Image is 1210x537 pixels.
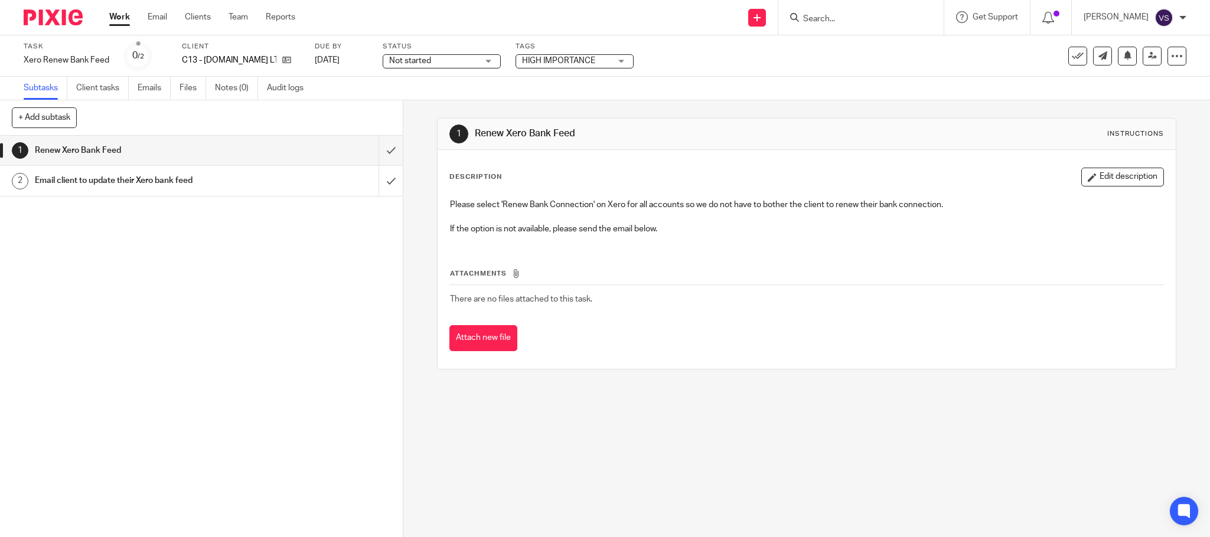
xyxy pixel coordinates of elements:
a: Notes (0) [215,77,258,100]
p: C13 - [DOMAIN_NAME] LTD [182,54,276,66]
a: Team [229,11,248,23]
button: + Add subtask [12,107,77,127]
span: HIGH IMPORTANCE [522,57,595,65]
label: Client [182,42,300,51]
a: Reports [266,11,295,23]
h1: Renew Xero Bank Feed [35,142,256,159]
span: [DATE] [315,56,340,64]
a: Work [109,11,130,23]
div: 1 [449,125,468,143]
p: [PERSON_NAME] [1084,11,1149,23]
span: Get Support [973,13,1018,21]
label: Tags [516,42,634,51]
div: Xero Renew Bank Feed [24,54,109,66]
span: There are no files attached to this task. [450,295,592,303]
a: Email [148,11,167,23]
p: Description [449,172,502,182]
div: Instructions [1107,129,1164,139]
button: Attach new file [449,325,517,352]
input: Search [802,14,908,25]
div: 2 [12,173,28,189]
img: Pixie [24,9,83,25]
a: Emails [138,77,171,100]
label: Task [24,42,109,51]
span: Attachments [450,270,507,277]
a: Clients [185,11,211,23]
label: Status [383,42,501,51]
img: svg%3E [1154,8,1173,27]
small: /2 [138,53,144,60]
a: Subtasks [24,77,67,100]
a: Audit logs [267,77,312,100]
button: Edit description [1081,168,1164,186]
a: Files [180,77,206,100]
p: Please select 'Renew Bank Connection' on Xero for all accounts so we do not have to bother the cl... [450,199,1163,211]
p: If the option is not available, please send the email below. [450,223,1163,235]
h1: Renew Xero Bank Feed [475,127,832,140]
span: Not started [389,57,431,65]
h1: Email client to update their Xero bank feed [35,172,256,189]
div: 1 [12,142,28,159]
label: Due by [315,42,368,51]
div: 0 [132,49,144,63]
a: Client tasks [76,77,129,100]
